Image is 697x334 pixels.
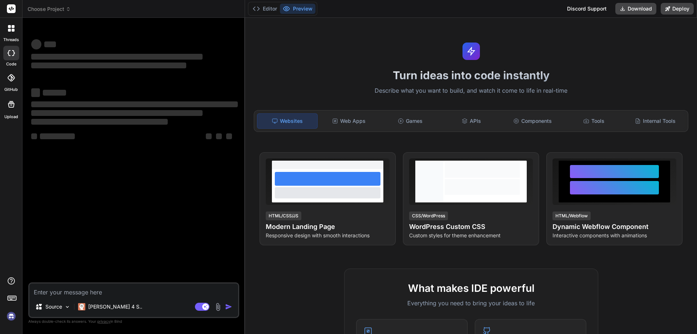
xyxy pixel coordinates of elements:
[319,113,379,129] div: Web Apps
[356,281,586,296] h2: What makes IDE powerful
[615,3,656,15] button: Download
[28,5,71,13] span: Choose Project
[4,86,18,93] label: GitHub
[249,69,693,82] h1: Turn ideas into code instantly
[564,113,624,129] div: Tools
[280,4,315,14] button: Preview
[78,303,85,310] img: Claude 4 Sonnet
[43,90,66,96] span: ‌
[257,113,318,129] div: Websites
[214,303,222,311] img: attachment
[553,232,676,239] p: Interactive components with animations
[45,303,62,310] p: Source
[28,318,239,325] p: Always double-check its answers. Your in Bind
[380,113,440,129] div: Games
[266,222,390,232] h4: Modern Landing Page
[409,222,533,232] h4: WordPress Custom CSS
[441,113,501,129] div: APIs
[31,110,203,116] span: ‌
[563,3,611,15] div: Discord Support
[553,212,591,220] div: HTML/Webflow
[409,232,533,239] p: Custom styles for theme enhancement
[88,303,142,310] p: [PERSON_NAME] 4 S..
[31,119,168,125] span: ‌
[31,63,186,68] span: ‌
[503,113,563,129] div: Components
[97,319,110,323] span: privacy
[6,61,16,67] label: code
[553,222,676,232] h4: Dynamic Webflow Component
[266,212,301,220] div: HTML/CSS/JS
[31,101,238,107] span: ‌
[625,113,685,129] div: Internal Tools
[31,88,40,97] span: ‌
[206,133,212,139] span: ‌
[250,4,280,14] button: Editor
[225,303,232,310] img: icon
[5,310,17,322] img: signin
[31,54,203,60] span: ‌
[266,232,390,239] p: Responsive design with smooth interactions
[216,133,222,139] span: ‌
[44,41,56,47] span: ‌
[226,133,232,139] span: ‌
[661,3,694,15] button: Deploy
[249,86,693,96] p: Describe what you want to build, and watch it come to life in real-time
[409,212,448,220] div: CSS/WordPress
[31,133,37,139] span: ‌
[4,114,18,120] label: Upload
[64,304,70,310] img: Pick Models
[40,133,75,139] span: ‌
[31,39,41,49] span: ‌
[3,37,19,43] label: threads
[356,299,586,307] p: Everything you need to bring your ideas to life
